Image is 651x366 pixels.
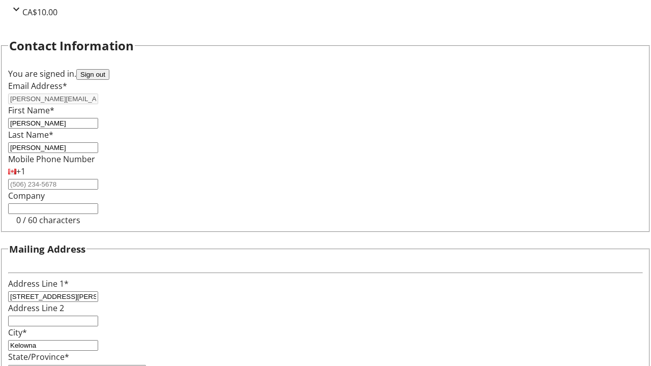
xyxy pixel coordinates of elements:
[8,278,69,289] label: Address Line 1*
[8,179,98,190] input: (506) 234-5678
[76,69,109,80] button: Sign out
[8,68,643,80] div: You are signed in.
[22,7,57,18] span: CA$10.00
[16,215,80,226] tr-character-limit: 0 / 60 characters
[8,105,54,116] label: First Name*
[8,351,69,362] label: State/Province*
[9,242,85,256] h3: Mailing Address
[8,327,27,338] label: City*
[8,291,98,302] input: Address
[8,190,45,201] label: Company
[8,340,98,351] input: City
[8,80,67,91] label: Email Address*
[8,129,53,140] label: Last Name*
[8,154,95,165] label: Mobile Phone Number
[8,302,64,314] label: Address Line 2
[9,37,134,55] h2: Contact Information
